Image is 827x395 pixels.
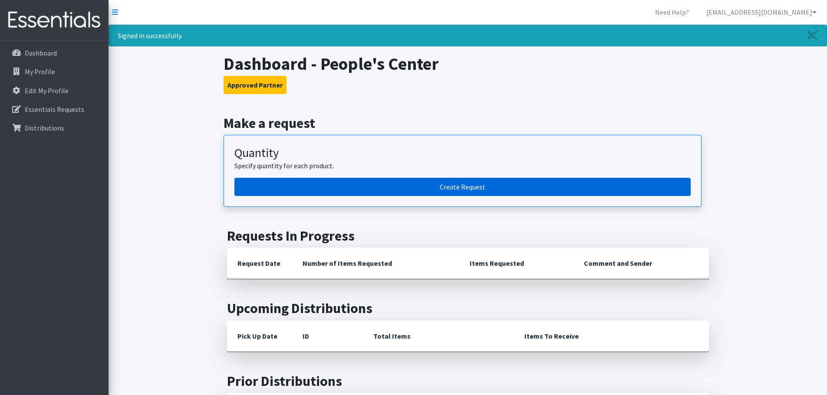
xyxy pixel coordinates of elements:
[227,320,292,352] th: Pick Up Date
[292,320,363,352] th: ID
[3,6,105,35] img: HumanEssentials
[25,105,84,114] p: Essentials Requests
[25,86,69,95] p: Edit My Profile
[234,146,691,160] h3: Quantity
[3,101,105,118] a: Essentials Requests
[234,160,691,171] p: Specify quantity for each product.
[234,178,691,196] a: Create a request by quantity
[514,320,709,352] th: Items To Receive
[459,248,573,279] th: Items Requested
[25,124,64,132] p: Distributions
[648,3,696,21] a: Need Help?
[227,373,709,389] h2: Prior Distributions
[227,300,709,317] h2: Upcoming Distributions
[25,49,57,57] p: Dashboard
[25,67,55,76] p: My Profile
[699,3,824,21] a: [EMAIL_ADDRESS][DOMAIN_NAME]
[363,320,514,352] th: Total Items
[799,25,827,46] a: Close
[3,44,105,62] a: Dashboard
[292,248,460,279] th: Number of Items Requested
[3,63,105,80] a: My Profile
[227,248,292,279] th: Request Date
[224,53,712,74] h1: Dashboard - People's Center
[227,228,709,244] h2: Requests In Progress
[3,82,105,99] a: Edit My Profile
[3,119,105,137] a: Distributions
[224,115,712,131] h2: Make a request
[224,76,287,94] button: Approved Partner
[109,25,827,46] div: Signed in successfully.
[573,248,708,279] th: Comment and Sender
